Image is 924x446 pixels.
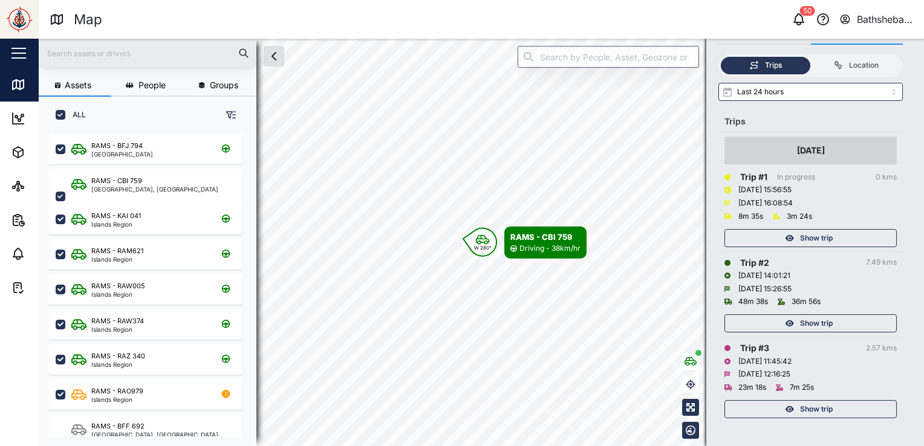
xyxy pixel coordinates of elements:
div: 8m 35s [738,211,763,222]
div: Islands Region [91,396,143,402]
input: Search assets or drivers [46,44,249,62]
div: [DATE] 15:56:55 [738,184,792,196]
button: Show trip [724,314,897,332]
div: Islands Region [91,291,145,297]
div: [GEOGRAPHIC_DATA], [GEOGRAPHIC_DATA] [91,186,218,192]
div: 3m 24s [787,211,812,222]
span: Show trip [800,230,833,247]
div: Driving - 38km/hr [519,243,581,254]
span: People [138,81,166,89]
div: Islands Region [91,256,143,262]
canvas: Map [39,39,924,446]
button: Show trip [724,400,897,418]
div: Assets [31,146,69,159]
div: 36m 56s [792,296,821,308]
div: Trips [724,115,897,128]
div: 23m 18s [738,382,766,393]
div: RAMS - KAI 041 [91,211,141,221]
div: Location [849,60,879,71]
div: RAMS - CBI 759 [510,231,581,243]
input: Search by People, Asset, Geozone or Place [518,46,699,68]
div: Trip # 3 [740,341,769,355]
div: Islands Region [91,361,145,367]
div: In progress [777,172,815,183]
div: W 280° [474,245,492,250]
div: RAMS - RAW374 [91,316,144,326]
div: Islands Region [91,326,144,332]
div: Trips [765,60,782,71]
div: Trip # 2 [740,256,769,270]
div: [DATE] 16:08:54 [738,198,793,209]
div: 7m 25s [790,382,814,393]
div: [GEOGRAPHIC_DATA] [91,151,153,157]
div: RAMS - CBI 759 [91,176,142,186]
div: [GEOGRAPHIC_DATA], [GEOGRAPHIC_DATA] [91,431,218,438]
label: ALL [65,110,86,120]
div: 7.49 kms [866,257,897,268]
div: 48m 38s [738,296,768,308]
div: Islands Region [91,221,141,227]
span: Show trip [800,315,833,332]
div: [DATE] 11:45:42 [738,356,792,367]
div: Tasks [31,281,65,294]
div: Bathsheba Kare [857,12,914,27]
div: RAMS - RAM621 [91,246,143,256]
img: Main Logo [6,6,33,33]
span: Show trip [800,401,833,418]
div: 50 [800,6,815,16]
div: [DATE] 12:16:25 [738,369,790,380]
div: grid [48,129,256,436]
div: RAMS - RAO979 [91,386,143,396]
div: Dashboard [31,112,86,125]
div: Alarms [31,247,69,260]
div: [DATE] [797,144,825,157]
div: [DATE] 14:01:21 [738,270,790,282]
div: 0 kms [876,172,897,183]
span: Assets [65,81,91,89]
button: Bathsheba Kare [839,11,914,28]
div: Trip # 1 [740,170,767,184]
div: RAMS - BFF 692 [91,421,145,431]
input: Select range [718,83,903,101]
div: RAMS - RAZ 340 [91,351,145,361]
div: Map [74,9,102,30]
div: 2.57 kms [866,343,897,354]
div: Map [31,78,59,91]
span: Groups [210,81,238,89]
div: Reports [31,213,73,227]
div: RAMS - RAW005 [91,281,145,291]
div: Map marker [468,227,587,259]
button: Show trip [724,229,897,247]
div: RAMS - BFJ 794 [91,141,143,151]
div: [DATE] 15:26:55 [738,283,792,295]
div: Sites [31,179,60,193]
